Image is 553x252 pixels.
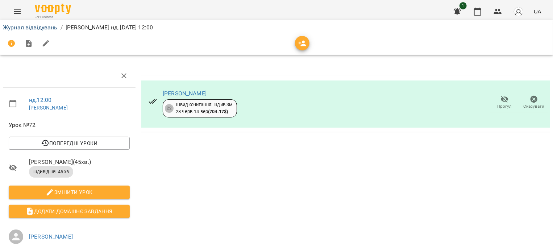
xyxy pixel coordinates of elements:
[490,92,519,113] button: Прогул
[9,186,130,199] button: Змінити урок
[9,137,130,150] button: Попередні уроки
[14,188,124,197] span: Змінити урок
[29,169,73,175] span: індивід шч 45 хв
[35,4,71,14] img: Voopty Logo
[29,96,51,103] a: нд , 12:00
[208,109,228,114] b: ( 704.17 $ )
[165,104,174,113] div: 22
[519,92,549,113] button: Скасувати
[3,23,550,32] nav: breadcrumb
[14,207,124,216] span: Додати домашнє завдання
[29,158,130,166] span: [PERSON_NAME] ( 45 хв. )
[35,15,71,20] span: For Business
[61,23,63,32] li: /
[534,8,541,15] span: UA
[9,121,130,129] span: Урок №72
[66,23,153,32] p: [PERSON_NAME] нд, [DATE] 12:00
[29,105,68,111] a: [PERSON_NAME]
[14,139,124,148] span: Попередні уроки
[524,103,545,110] span: Скасувати
[176,102,232,115] div: Швидкочитання: Індив 3м 28 черв - 14 вер
[9,205,130,218] button: Додати домашнє завдання
[9,3,26,20] button: Menu
[163,90,207,97] a: [PERSON_NAME]
[513,7,524,17] img: avatar_s.png
[3,24,58,31] a: Журнал відвідувань
[531,5,544,18] button: UA
[29,233,73,240] a: [PERSON_NAME]
[460,2,467,9] span: 1
[498,103,512,110] span: Прогул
